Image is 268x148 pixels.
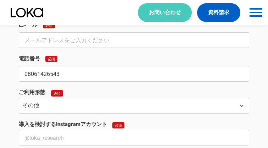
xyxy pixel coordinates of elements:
[19,32,249,48] input: メールアドレスをご入力ください
[45,23,52,27] p: 必須
[197,3,240,22] a: 資料請求
[19,130,249,146] input: @loka_research
[19,121,107,128] p: 導入を検討するInstagramアカウント
[247,4,264,21] button: menu
[48,57,55,61] p: 必須
[138,3,192,22] a: お問い合わせ
[19,89,45,96] p: ご利用形態
[54,91,61,95] p: 必須
[19,66,249,82] input: 電話番号をご入力ください
[19,21,38,29] p: Eメール
[19,55,40,62] p: 電話番号
[115,123,122,127] p: 必須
